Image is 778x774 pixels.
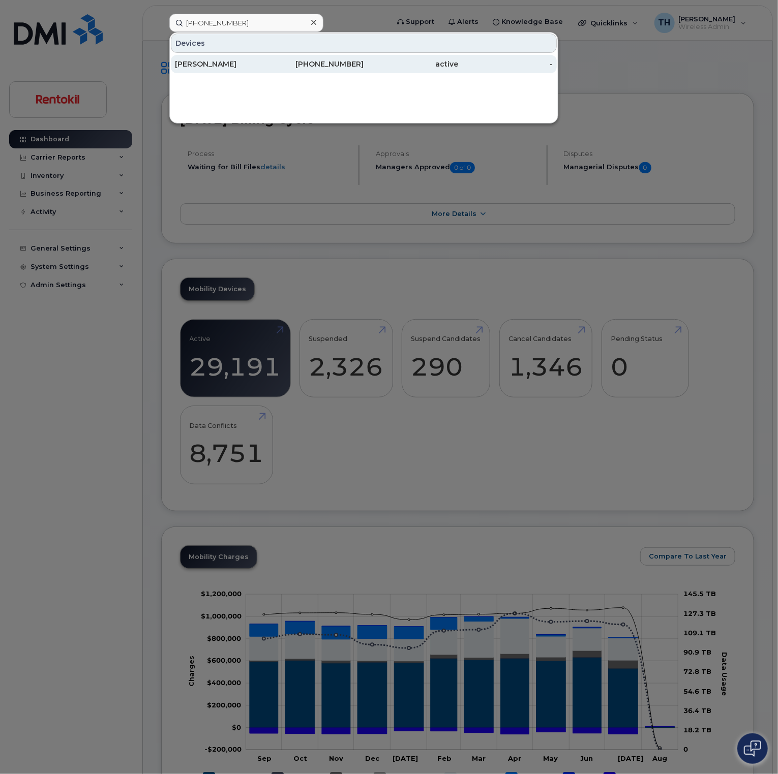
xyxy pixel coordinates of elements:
[175,59,270,69] div: [PERSON_NAME]
[171,55,557,73] a: [PERSON_NAME][PHONE_NUMBER]active-
[364,59,459,69] div: active
[744,740,761,757] img: Open chat
[270,59,364,69] div: [PHONE_NUMBER]
[171,34,557,53] div: Devices
[458,59,553,69] div: -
